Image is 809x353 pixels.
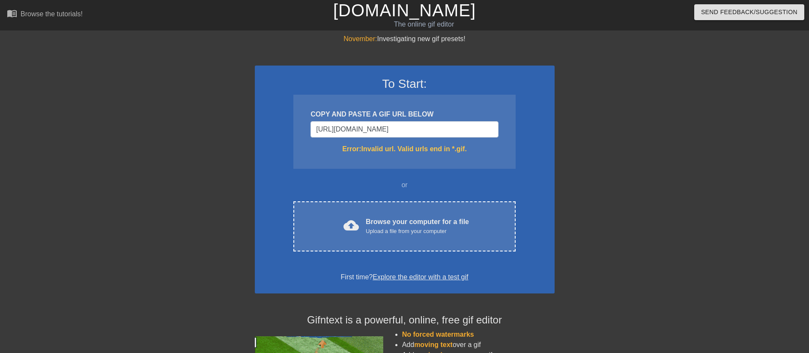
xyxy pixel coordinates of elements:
[274,19,574,30] div: The online gif editor
[310,121,498,138] input: Username
[7,8,17,18] span: menu_book
[402,340,555,350] li: Add over a gif
[310,144,498,154] div: Error: Invalid url. Valid urls end in *.gif.
[277,180,532,190] div: or
[333,1,476,20] a: [DOMAIN_NAME]
[366,217,469,236] div: Browse your computer for a file
[310,109,498,120] div: COPY AND PASTE A GIF URL BELOW
[255,314,555,326] h4: Gifntext is a powerful, online, free gif editor
[266,272,543,282] div: First time?
[7,8,83,21] a: Browse the tutorials!
[343,218,359,233] span: cloud_upload
[402,331,474,338] span: No forced watermarks
[414,341,453,348] span: moving text
[255,34,555,44] div: Investigating new gif presets!
[366,227,469,236] div: Upload a file from your computer
[266,77,543,91] h3: To Start:
[21,10,83,18] div: Browse the tutorials!
[343,35,377,42] span: November:
[373,273,468,281] a: Explore the editor with a test gif
[701,7,797,18] span: Send Feedback/Suggestion
[694,4,804,20] button: Send Feedback/Suggestion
